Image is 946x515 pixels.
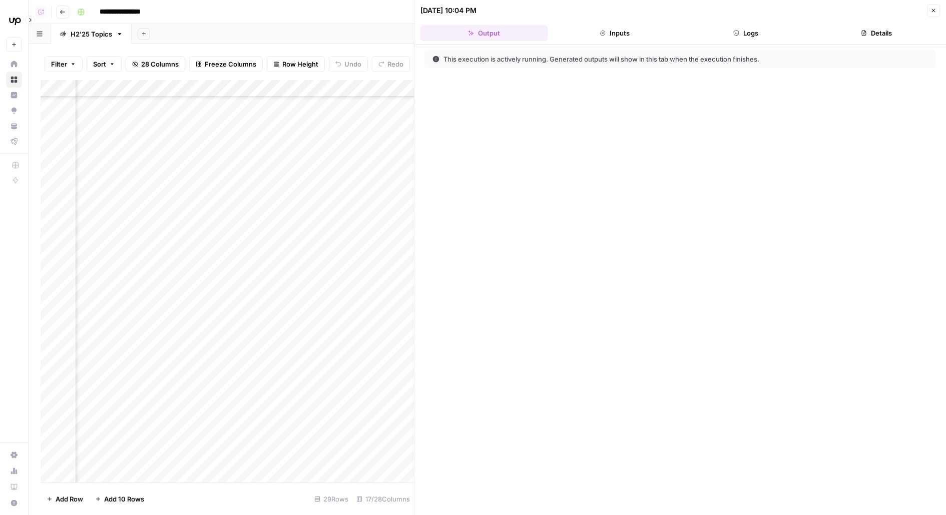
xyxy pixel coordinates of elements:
[310,491,352,507] div: 29 Rows
[56,494,83,504] span: Add Row
[6,463,22,479] a: Usage
[6,8,22,33] button: Workspace: Upwork
[93,59,106,69] span: Sort
[6,495,22,511] button: Help + Support
[87,56,122,72] button: Sort
[682,25,809,41] button: Logs
[45,56,83,72] button: Filter
[89,491,150,507] button: Add 10 Rows
[329,56,368,72] button: Undo
[205,59,256,69] span: Freeze Columns
[51,59,67,69] span: Filter
[51,24,132,44] a: H2'25 Topics
[6,103,22,119] a: Opportunities
[344,59,361,69] span: Undo
[282,59,318,69] span: Row Height
[41,491,89,507] button: Add Row
[420,25,548,41] button: Output
[432,54,844,64] div: This execution is actively running. Generated outputs will show in this tab when the execution fi...
[189,56,263,72] button: Freeze Columns
[126,56,185,72] button: 28 Columns
[6,72,22,88] a: Browse
[6,447,22,463] a: Settings
[6,134,22,150] a: Flightpath
[352,491,414,507] div: 17/28 Columns
[267,56,325,72] button: Row Height
[104,494,144,504] span: Add 10 Rows
[552,25,679,41] button: Inputs
[71,29,112,39] div: H2'25 Topics
[141,59,179,69] span: 28 Columns
[420,6,477,16] div: [DATE] 10:04 PM
[6,118,22,134] a: Your Data
[387,59,403,69] span: Redo
[813,25,940,41] button: Details
[6,12,24,30] img: Upwork Logo
[6,479,22,495] a: Learning Hub
[6,56,22,72] a: Home
[6,87,22,103] a: Insights
[372,56,410,72] button: Redo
